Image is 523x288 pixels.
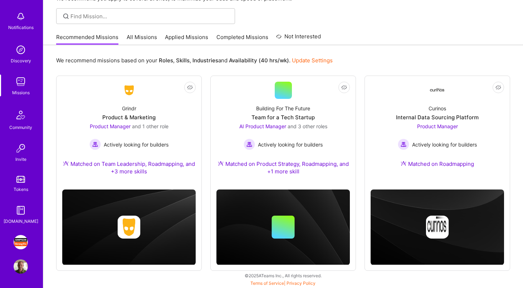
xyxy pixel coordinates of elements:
[429,105,446,112] div: Curinos
[11,57,31,64] div: Discovery
[218,160,224,166] img: Ateam Purple Icon
[121,84,138,97] img: Company Logo
[187,85,193,90] i: icon EyeClosed
[63,160,69,166] img: Ateam Purple Icon
[56,57,333,64] p: We recommend missions based on your , , and .
[8,24,34,31] div: Notifications
[102,114,156,121] div: Product & Marketing
[398,139,409,150] img: Actively looking for builders
[132,123,168,129] span: and 1 other role
[256,105,310,112] div: Building For The Future
[192,57,218,64] b: Industries
[412,141,477,148] span: Actively looking for builders
[276,32,321,45] a: Not Interested
[250,280,284,286] a: Terms of Service
[9,124,32,131] div: Community
[244,139,255,150] img: Actively looking for builders
[417,123,458,129] span: Product Manager
[16,176,25,183] img: tokens
[371,189,504,265] img: cover
[14,259,28,274] img: User Avatar
[15,155,26,163] div: Invite
[14,186,28,193] div: Tokens
[396,114,479,121] div: Internal Data Sourcing Platform
[239,123,286,129] span: AI Product Manager
[401,160,474,168] div: Matched on Roadmapping
[122,105,136,112] div: Grindr
[495,85,501,90] i: icon EyeClosed
[229,57,289,64] b: Availability (40 hrs/wk)
[251,114,315,121] div: Team for a Tech Startup
[62,12,70,20] i: icon SearchGrey
[216,189,350,265] img: cover
[104,141,168,148] span: Actively looking for builders
[216,33,268,45] a: Completed Missions
[288,123,327,129] span: and 3 other roles
[14,235,28,249] img: Simpson Strong-Tie: General Design
[258,141,323,148] span: Actively looking for builders
[250,280,316,286] span: |
[118,216,141,239] img: Company logo
[12,106,29,124] img: Community
[165,33,208,45] a: Applied Missions
[14,9,28,24] img: bell
[62,82,196,184] a: Company LogoGrindrProduct & MarketingProduct Manager and 1 other roleActively looking for builder...
[12,89,30,96] div: Missions
[89,139,101,150] img: Actively looking for builders
[14,203,28,217] img: guide book
[371,82,504,176] a: Company LogoCurinosInternal Data Sourcing PlatformProduct Manager Actively looking for buildersAc...
[292,57,333,64] a: Update Settings
[43,267,523,284] div: © 2025 ATeams Inc., All rights reserved.
[62,189,196,265] img: cover
[12,235,30,249] a: Simpson Strong-Tie: General Design
[341,85,347,90] i: icon EyeClosed
[4,217,38,225] div: [DOMAIN_NAME]
[14,75,28,89] img: teamwork
[14,141,28,155] img: Invite
[70,13,230,20] input: Find Mission...
[176,57,190,64] b: Skills
[56,33,118,45] a: Recommended Missions
[90,123,131,129] span: Product Manager
[159,57,173,64] b: Roles
[287,280,316,286] a: Privacy Policy
[426,216,449,239] img: Company logo
[127,33,157,45] a: All Missions
[14,43,28,57] img: discovery
[216,82,350,184] a: Building For The FutureTeam for a Tech StartupAI Product Manager and 3 other rolesActively lookin...
[429,88,446,93] img: Company Logo
[216,160,350,175] div: Matched on Product Strategy, Roadmapping, and +1 more skill
[62,160,196,175] div: Matched on Team Leadership, Roadmapping, and +3 more skills
[401,160,406,166] img: Ateam Purple Icon
[12,259,30,274] a: User Avatar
